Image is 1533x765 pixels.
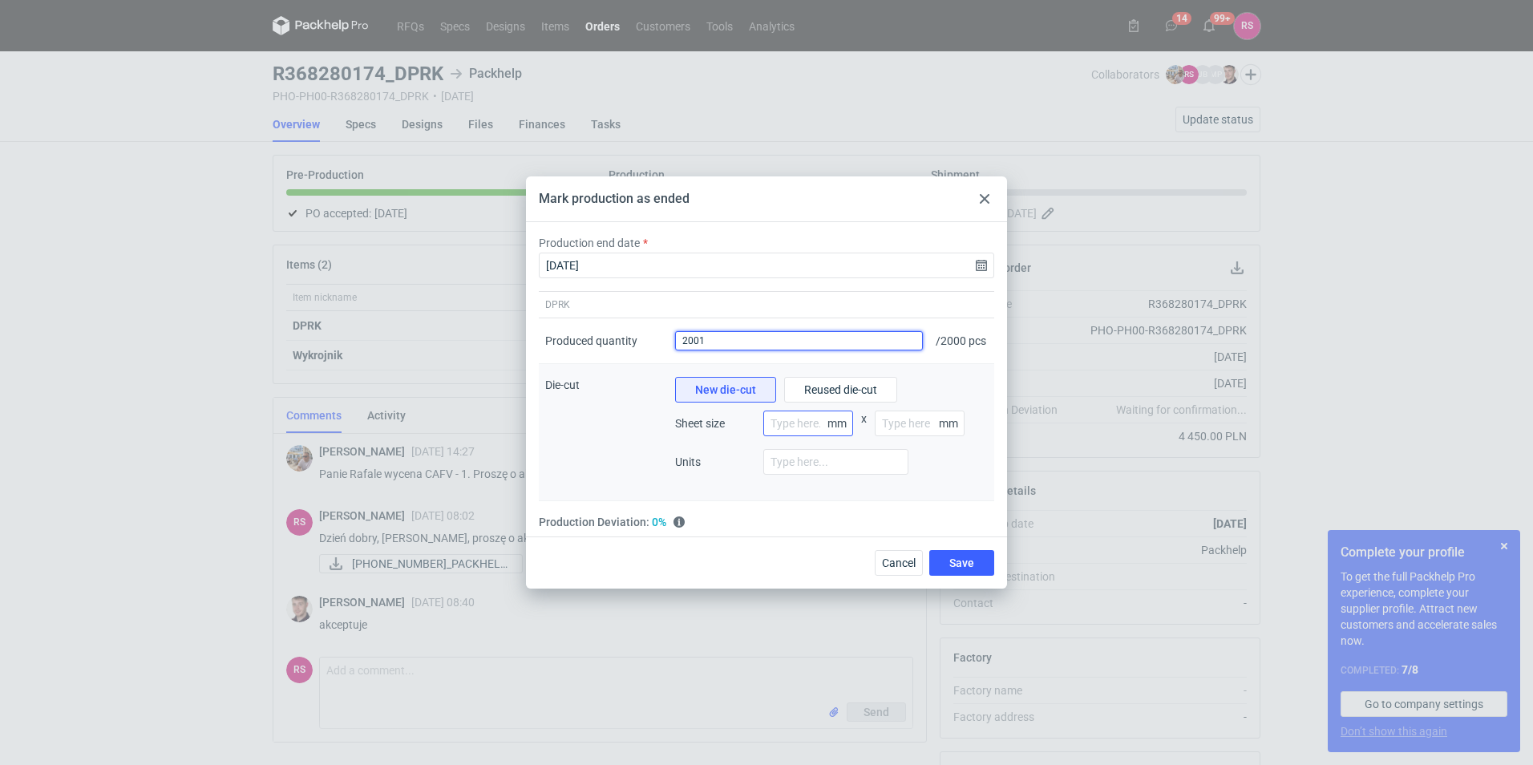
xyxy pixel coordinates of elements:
[545,333,637,349] div: Produced quantity
[539,190,690,208] div: Mark production as ended
[949,557,974,569] span: Save
[675,377,776,403] button: New die-cut
[939,417,965,430] p: mm
[545,298,570,311] span: DPRK
[929,550,994,576] button: Save
[763,449,908,475] input: Type here...
[675,454,755,470] span: Units
[539,364,669,501] div: Die-cut
[652,514,666,530] span: Excellent
[763,411,853,436] input: Type here...
[875,411,965,436] input: Type here...
[882,557,916,569] span: Cancel
[827,417,853,430] p: mm
[784,377,897,403] button: Reused die-cut
[675,415,755,431] span: Sheet size
[539,514,994,530] div: Production Deviation:
[929,318,994,364] div: / 2000 pcs
[804,384,877,395] span: Reused die-cut
[539,235,640,251] label: Production end date
[695,384,756,395] span: New die-cut
[875,550,923,576] button: Cancel
[861,411,867,449] span: x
